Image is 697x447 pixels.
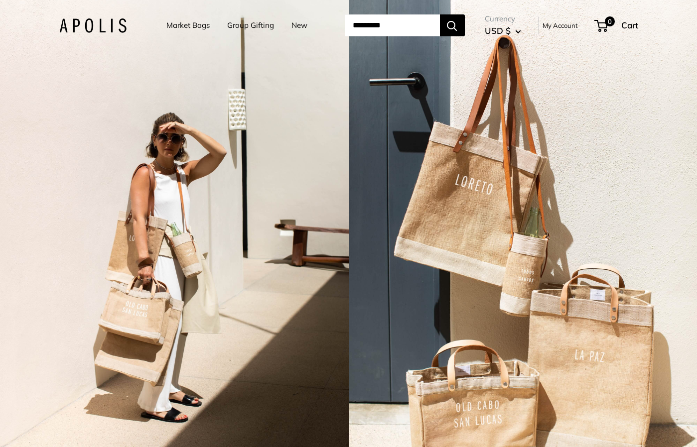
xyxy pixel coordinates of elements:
[440,14,465,36] button: Search
[543,19,578,31] a: My Account
[166,18,210,32] a: Market Bags
[291,18,307,32] a: New
[227,18,274,32] a: Group Gifting
[621,20,638,30] span: Cart
[59,18,127,33] img: Apolis
[345,14,440,36] input: Search...
[595,17,638,33] a: 0 Cart
[604,16,614,26] span: 0
[485,25,511,36] span: USD $
[485,23,521,39] button: USD $
[485,12,521,26] span: Currency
